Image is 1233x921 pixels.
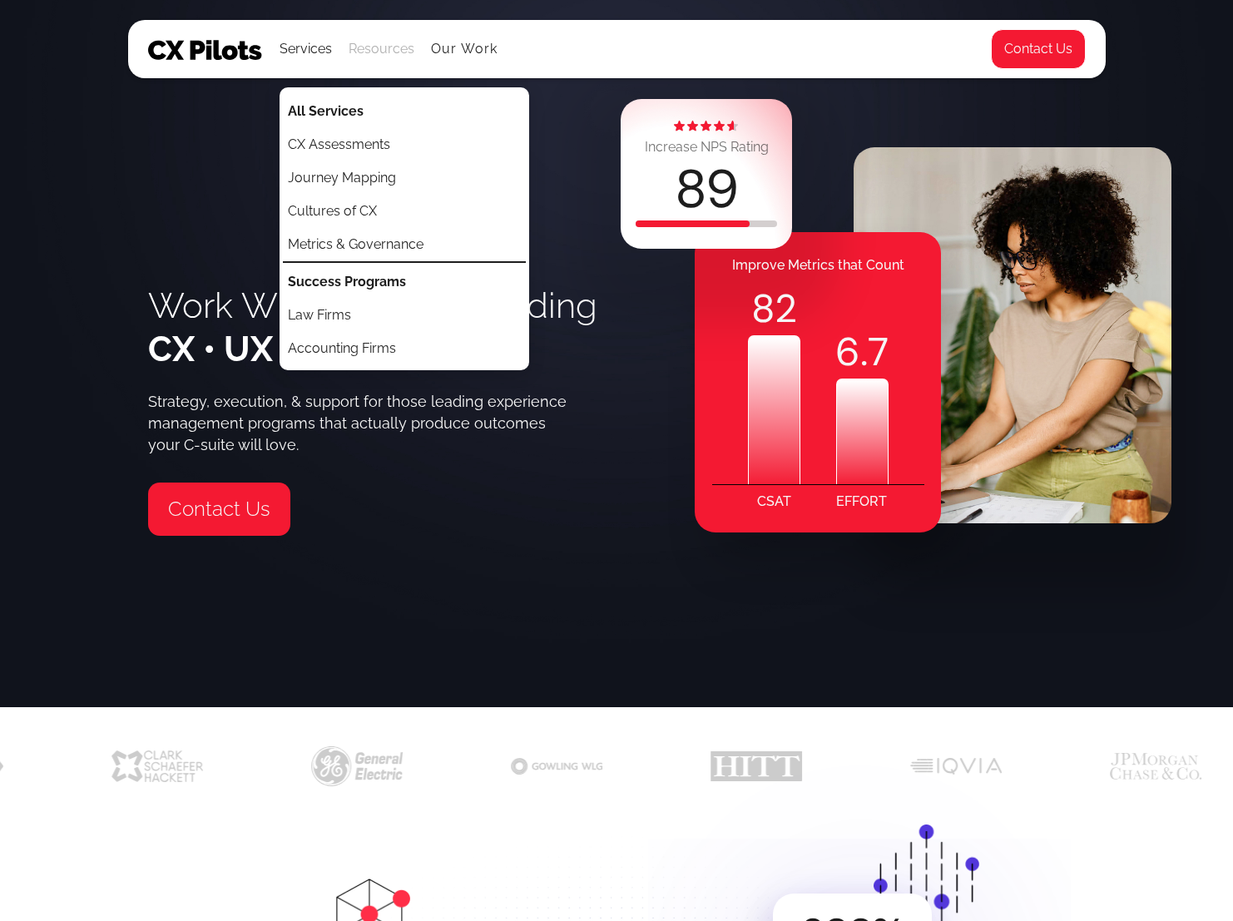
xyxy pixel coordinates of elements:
[675,163,739,216] div: 89
[836,485,887,518] div: EFFORT
[349,37,414,61] div: Resources
[148,391,577,456] div: Strategy, execution, & support for those leading experience management programs that actually pro...
[284,162,400,196] a: Journey Mapping
[280,37,332,61] div: Services
[757,485,791,518] div: CSAT
[280,87,529,370] nav: Services
[284,262,410,300] a: Success Programs
[910,758,1002,774] img: Customer experience CX for CRO health care firms IQVIA logo
[748,282,800,335] div: 82
[148,285,597,371] h1: Work With Industry-Leading
[284,333,400,366] a: Accounting Firms
[284,300,355,333] a: Law Firms
[284,92,368,129] a: All Services
[288,103,364,119] strong: All Services
[349,21,414,77] div: Resources
[284,196,381,229] a: Cultures of CX
[288,274,406,290] strong: Success Programs
[431,42,498,57] a: Our Work
[284,129,394,162] a: CX Assessments
[148,483,290,536] a: Contact Us
[645,136,769,159] div: Increase NPS Rating
[148,329,345,369] span: CX • UX • EX
[711,750,802,780] img: Customer experience CX for construction contractor firms HITT logo
[111,750,203,781] img: Customer experience CX for accounting firms CSH logo
[835,325,860,379] code: 6
[280,21,332,77] div: Services
[695,249,941,282] div: Improve Metrics that Count
[991,29,1086,69] a: Contact Us
[1110,753,1201,779] img: Customer experience CX for banking financial services firms JP Morgan Chaser logo
[284,229,428,262] a: Metrics & Governance
[836,325,889,379] div: .
[311,746,403,786] img: Customer experience CX for GE GE logo
[868,325,889,379] code: 7
[511,757,602,774] img: Customer experience CX for law firms Gowling logo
